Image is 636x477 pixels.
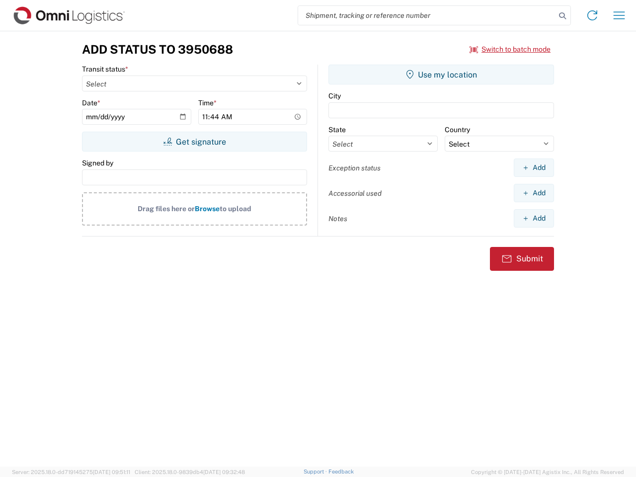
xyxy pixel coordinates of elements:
[203,469,245,475] span: [DATE] 09:32:48
[328,163,381,172] label: Exception status
[470,41,551,58] button: Switch to batch mode
[490,247,554,271] button: Submit
[514,209,554,228] button: Add
[12,469,130,475] span: Server: 2025.18.0-dd719145275
[328,125,346,134] label: State
[328,91,341,100] label: City
[471,468,624,477] span: Copyright © [DATE]-[DATE] Agistix Inc., All Rights Reserved
[138,205,195,213] span: Drag files here or
[82,132,307,152] button: Get signature
[220,205,251,213] span: to upload
[328,65,554,84] button: Use my location
[328,469,354,475] a: Feedback
[195,205,220,213] span: Browse
[328,189,382,198] label: Accessorial used
[198,98,217,107] label: Time
[135,469,245,475] span: Client: 2025.18.0-9839db4
[82,159,113,167] label: Signed by
[445,125,470,134] label: Country
[298,6,556,25] input: Shipment, tracking or reference number
[82,65,128,74] label: Transit status
[93,469,130,475] span: [DATE] 09:51:11
[304,469,328,475] a: Support
[514,184,554,202] button: Add
[82,98,100,107] label: Date
[514,159,554,177] button: Add
[328,214,347,223] label: Notes
[82,42,233,57] h3: Add Status to 3950688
